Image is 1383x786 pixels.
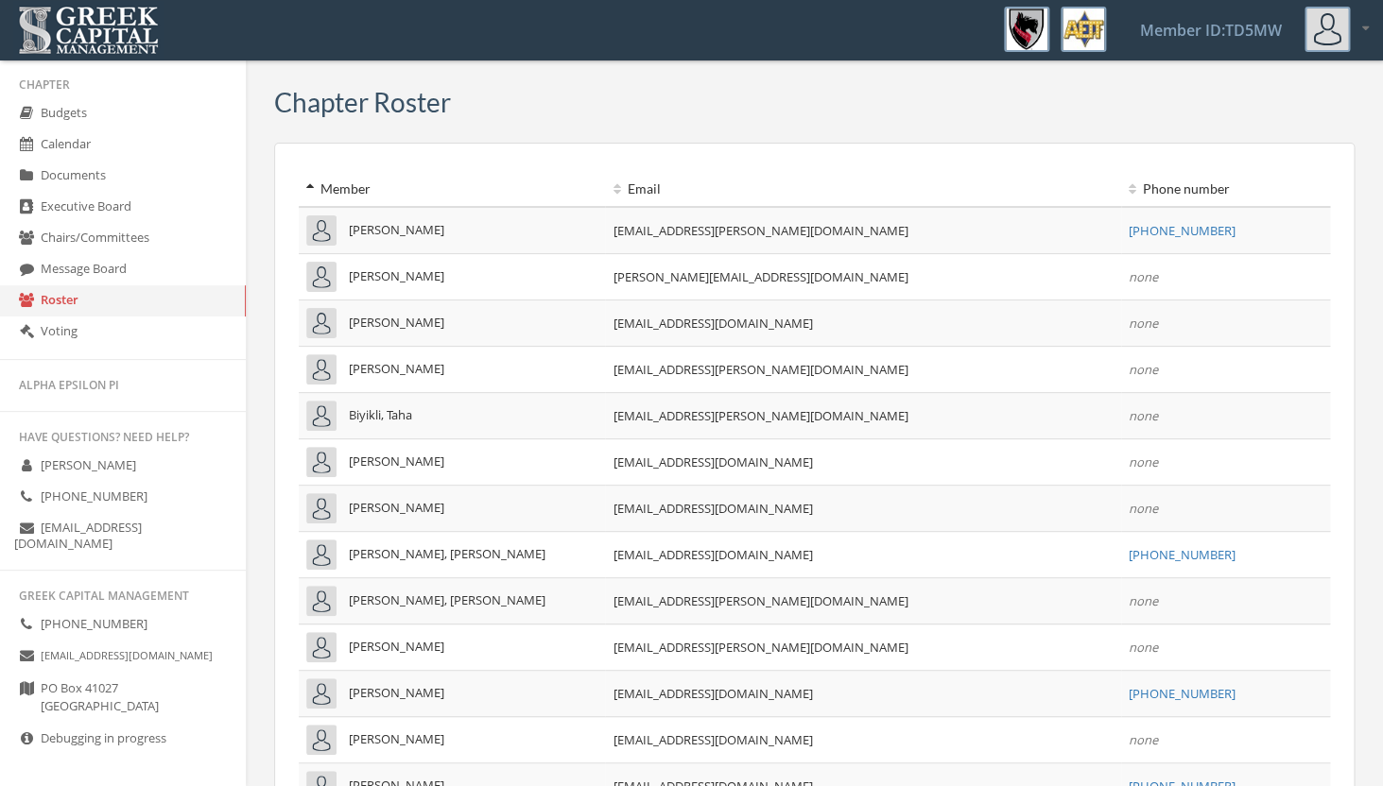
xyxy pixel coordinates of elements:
[1129,592,1158,609] em: none
[613,639,908,656] a: [EMAIL_ADDRESS][PERSON_NAME][DOMAIN_NAME]
[613,592,908,609] a: [EMAIL_ADDRESS][PERSON_NAME][DOMAIN_NAME]
[1129,361,1158,378] em: none
[1129,315,1158,332] em: none
[41,648,213,662] small: [EMAIL_ADDRESS][DOMAIN_NAME]
[349,267,444,284] span: [PERSON_NAME]
[1129,500,1158,517] em: none
[349,591,545,608] span: [PERSON_NAME], [PERSON_NAME]
[41,456,136,473] span: [PERSON_NAME]
[613,546,812,563] a: [EMAIL_ADDRESS][DOMAIN_NAME]
[349,684,444,701] span: [PERSON_NAME]
[613,407,908,424] a: [EMAIL_ADDRESS][PERSON_NAME][DOMAIN_NAME]
[1129,639,1158,656] em: none
[613,685,812,702] a: [EMAIL_ADDRESS][DOMAIN_NAME]
[605,172,1121,207] th: Email
[1129,407,1158,424] em: none
[349,499,444,516] span: [PERSON_NAME]
[1121,172,1330,207] th: Phone number
[613,500,812,517] a: [EMAIL_ADDRESS][DOMAIN_NAME]
[299,172,605,207] th: Member
[349,360,444,377] span: [PERSON_NAME]
[1129,546,1236,563] a: [PHONE_NUMBER]
[349,221,444,238] span: [PERSON_NAME]
[1129,268,1158,285] em: none
[613,315,812,332] a: [EMAIL_ADDRESS][DOMAIN_NAME]
[349,545,545,562] span: [PERSON_NAME], [PERSON_NAME]
[349,453,444,470] span: [PERSON_NAME]
[1129,222,1236,239] a: [PHONE_NUMBER]
[274,88,451,117] h3: Chapter Roster
[349,638,444,655] span: [PERSON_NAME]
[1129,453,1158,470] em: none
[1129,685,1236,702] a: [PHONE_NUMBER]
[349,314,444,331] span: [PERSON_NAME]
[1117,1,1305,60] a: Member ID: TD5MW
[349,730,444,747] span: [PERSON_NAME]
[613,453,812,470] a: [EMAIL_ADDRESS][DOMAIN_NAME]
[613,222,908,239] a: [EMAIL_ADDRESS][PERSON_NAME][DOMAIN_NAME]
[613,268,908,285] a: [PERSON_NAME][EMAIL_ADDRESS][DOMAIN_NAME]
[613,361,908,378] a: [EMAIL_ADDRESS][PERSON_NAME][DOMAIN_NAME]
[349,406,412,423] span: Biyikli, Taha
[41,679,159,716] span: PO Box 41027 [GEOGRAPHIC_DATA]
[1129,731,1158,748] em: none
[613,731,812,748] a: [EMAIL_ADDRESS][DOMAIN_NAME]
